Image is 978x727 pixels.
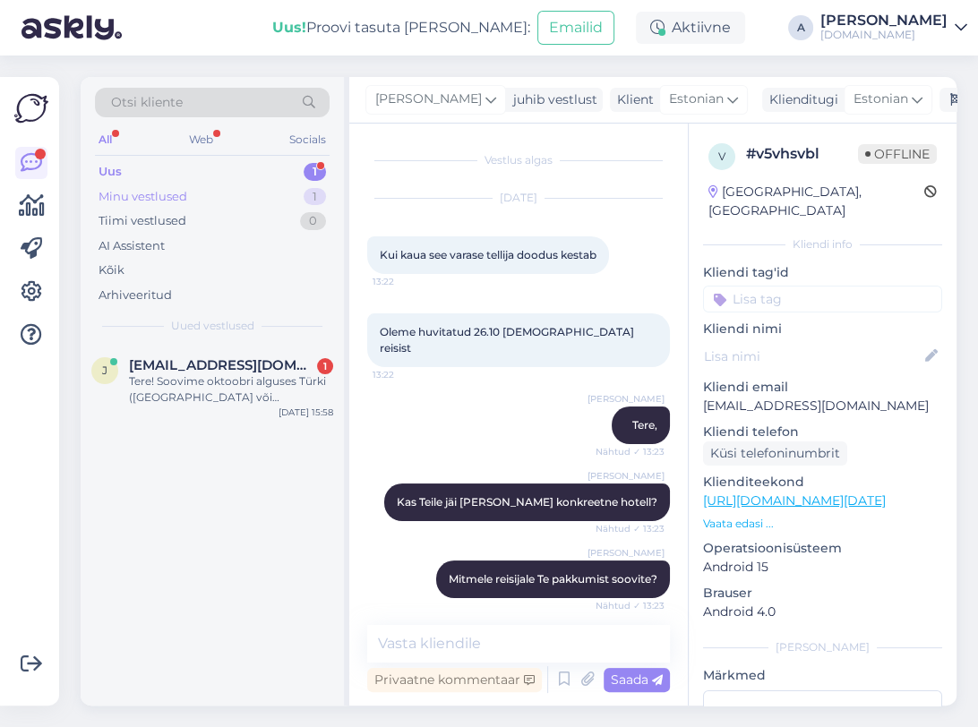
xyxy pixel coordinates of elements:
[704,346,922,366] input: Lisa nimi
[788,15,813,40] div: A
[746,143,858,165] div: # v5vhsvbl
[286,128,330,151] div: Socials
[300,212,326,230] div: 0
[375,90,482,109] span: [PERSON_NAME]
[703,263,942,282] p: Kliendi tag'id
[99,287,172,304] div: Arhiveeritud
[99,212,186,230] div: Tiimi vestlused
[858,144,937,164] span: Offline
[718,150,725,163] span: v
[185,128,217,151] div: Web
[703,584,942,603] p: Brauser
[14,91,48,125] img: Askly Logo
[102,363,107,377] span: j
[449,572,657,586] span: Mitmele reisijale Te pakkumist soovite?
[703,441,847,466] div: Küsi telefoninumbrit
[703,639,942,655] div: [PERSON_NAME]
[304,163,326,181] div: 1
[632,418,657,432] span: Tere,
[703,397,942,415] p: [EMAIL_ADDRESS][DOMAIN_NAME]
[820,13,948,28] div: [PERSON_NAME]
[380,325,637,355] span: Oleme huvitatud 26.10 [DEMOGRAPHIC_DATA] reisist
[373,368,440,381] span: 13:22
[588,546,665,560] span: [PERSON_NAME]
[669,90,724,109] span: Estonian
[703,320,942,338] p: Kliendi nimi
[703,603,942,621] p: Android 4.0
[99,261,124,279] div: Kõik
[272,17,530,38] div: Proovi tasuta [PERSON_NAME]:
[610,90,654,109] div: Klient
[95,128,116,151] div: All
[703,539,942,558] p: Operatsioonisüsteem
[703,378,942,397] p: Kliendi email
[703,516,942,532] p: Vaata edasi ...
[703,423,942,441] p: Kliendi telefon
[596,445,665,458] span: Nähtud ✓ 13:23
[596,522,665,535] span: Nähtud ✓ 13:23
[367,190,670,206] div: [DATE]
[588,392,665,406] span: [PERSON_NAME]
[537,11,614,45] button: Emailid
[367,152,670,168] div: Vestlus algas
[708,183,924,220] div: [GEOGRAPHIC_DATA], [GEOGRAPHIC_DATA]
[703,666,942,685] p: Märkmed
[304,188,326,206] div: 1
[367,668,542,692] div: Privaatne kommentaar
[506,90,597,109] div: juhib vestlust
[588,469,665,483] span: [PERSON_NAME]
[820,28,948,42] div: [DOMAIN_NAME]
[99,237,165,255] div: AI Assistent
[99,163,122,181] div: Uus
[703,236,942,252] div: Kliendi info
[111,93,183,112] span: Otsi kliente
[397,495,657,509] span: Kas Teile jäi [PERSON_NAME] konkreetne hotell?
[373,275,440,288] span: 13:22
[317,358,333,374] div: 1
[99,188,187,206] div: Minu vestlused
[129,357,315,373] span: jaanaristimagi@gmail.com
[171,318,254,334] span: Uued vestlused
[611,671,663,688] span: Saada
[272,19,306,36] b: Uus!
[854,90,908,109] span: Estonian
[703,558,942,577] p: Android 15
[703,473,942,492] p: Klienditeekond
[636,12,745,44] div: Aktiivne
[129,373,333,406] div: Tere! Soovime oktoobri alguses Türki ([GEOGRAPHIC_DATA] või [GEOGRAPHIC_DATA] piirkond) reisi kol...
[762,90,838,109] div: Klienditugi
[380,248,596,261] span: Kui kaua see varase tellija doodus kestab
[596,599,665,612] span: Nähtud ✓ 13:23
[703,492,886,509] a: [URL][DOMAIN_NAME][DATE]
[279,406,333,419] div: [DATE] 15:58
[820,13,967,42] a: [PERSON_NAME][DOMAIN_NAME]
[703,286,942,312] input: Lisa tag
